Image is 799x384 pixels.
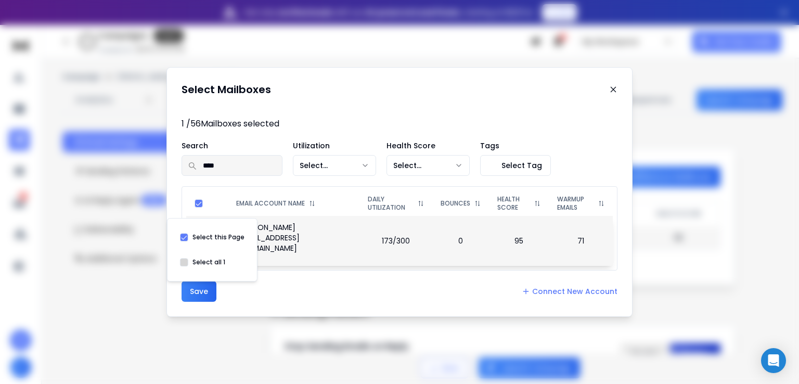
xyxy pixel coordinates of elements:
[439,236,483,246] p: 0
[182,82,271,97] h1: Select Mailboxes
[192,258,225,266] label: Select all 1
[238,222,353,253] p: [PERSON_NAME][EMAIL_ADDRESS][DOMAIN_NAME]
[480,155,551,176] button: Select Tag
[293,155,376,176] button: Select...
[522,286,617,297] a: Connect New Account
[359,216,432,266] td: 173/300
[557,195,594,212] p: WARMUP EMAILS
[489,216,549,266] td: 95
[480,140,551,151] p: Tags
[192,233,244,241] label: Select this Page
[293,140,376,151] p: Utilization
[497,195,530,212] p: HEALTH SCORE
[386,155,470,176] button: Select...
[236,199,351,208] div: EMAIL ACCOUNT NAME
[182,281,216,302] button: Save
[368,195,414,212] p: DAILY UTILIZATION
[549,216,613,266] td: 71
[761,348,786,373] div: Open Intercom Messenger
[182,140,282,151] p: Search
[386,140,470,151] p: Health Score
[441,199,470,208] p: BOUNCES
[182,118,617,130] p: 1 / 56 Mailboxes selected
